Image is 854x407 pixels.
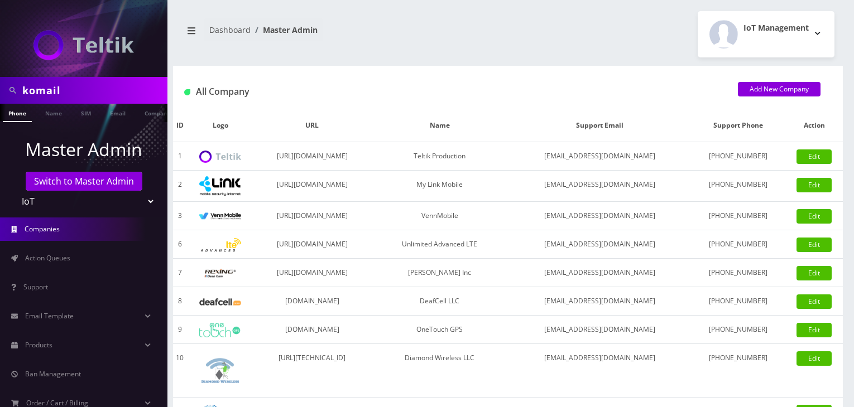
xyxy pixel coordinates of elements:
td: DeafCell LLC [370,287,510,316]
td: [PHONE_NUMBER] [690,287,786,316]
li: Master Admin [251,24,318,36]
td: [PERSON_NAME] Inc [370,259,510,287]
img: VennMobile [199,212,241,220]
td: [URL][DOMAIN_NAME] [255,230,370,259]
th: URL [255,109,370,142]
a: Add New Company [738,82,821,96]
td: [PHONE_NUMBER] [690,230,786,259]
span: Action Queues [25,253,70,263]
td: [PHONE_NUMBER] [690,344,786,398]
img: Unlimited Advanced LTE [199,238,241,252]
td: 10 [173,344,186,398]
td: [URL][DOMAIN_NAME] [255,171,370,202]
h2: IoT Management [743,23,809,33]
img: Rexing Inc [199,268,241,279]
a: Name [40,104,68,121]
td: 2 [173,171,186,202]
a: Edit [797,294,832,309]
td: [URL][DOMAIN_NAME] [255,142,370,171]
th: Support Phone [690,109,786,142]
button: IoT Management [698,11,834,57]
a: Edit [797,351,832,366]
td: 7 [173,259,186,287]
td: 9 [173,316,186,344]
a: Edit [797,149,832,164]
th: Logo [186,109,255,142]
img: DeafCell LLC [199,298,241,306]
td: Teltik Production [370,142,510,171]
th: Name [370,109,510,142]
a: Edit [797,238,832,252]
td: [EMAIL_ADDRESS][DOMAIN_NAME] [510,344,690,398]
th: Support Email [510,109,690,142]
a: Dashboard [209,25,251,35]
img: Diamond Wireless LLC [199,350,241,391]
nav: breadcrumb [181,18,500,50]
a: Edit [797,178,832,192]
a: SIM [75,104,97,121]
img: Teltik Production [199,151,241,163]
a: Phone [3,104,32,122]
td: Unlimited Advanced LTE [370,230,510,259]
td: [EMAIL_ADDRESS][DOMAIN_NAME] [510,230,690,259]
td: 8 [173,287,186,316]
td: [EMAIL_ADDRESS][DOMAIN_NAME] [510,259,690,287]
span: Support [23,282,48,292]
img: OneTouch GPS [199,323,241,337]
td: [URL][DOMAIN_NAME] [255,259,370,287]
a: Email [104,104,131,121]
a: Edit [797,209,832,224]
td: 3 [173,202,186,230]
span: Ban Management [25,369,81,379]
td: [PHONE_NUMBER] [690,202,786,230]
td: 1 [173,142,186,171]
td: [PHONE_NUMBER] [690,142,786,171]
th: ID [173,109,186,142]
th: Action [785,109,843,142]
td: Diamond Wireless LLC [370,344,510,398]
a: Edit [797,323,832,337]
td: [PHONE_NUMBER] [690,259,786,287]
span: Products [25,340,52,350]
span: Email Template [25,311,74,321]
td: OneTouch GPS [370,316,510,344]
td: [EMAIL_ADDRESS][DOMAIN_NAME] [510,202,690,230]
td: [DOMAIN_NAME] [255,316,370,344]
img: IoT [33,30,134,60]
img: All Company [184,89,190,95]
td: [URL][TECHNICAL_ID] [255,344,370,398]
td: 6 [173,230,186,259]
img: My Link Mobile [199,176,241,196]
td: [URL][DOMAIN_NAME] [255,202,370,230]
td: [EMAIL_ADDRESS][DOMAIN_NAME] [510,287,690,316]
td: [PHONE_NUMBER] [690,316,786,344]
input: Search in Company [22,80,165,101]
td: VennMobile [370,202,510,230]
td: My Link Mobile [370,171,510,202]
td: [EMAIL_ADDRESS][DOMAIN_NAME] [510,171,690,202]
span: Companies [25,224,60,234]
a: Switch to Master Admin [26,172,142,191]
td: [DOMAIN_NAME] [255,287,370,316]
td: [EMAIL_ADDRESS][DOMAIN_NAME] [510,316,690,344]
a: Company [139,104,176,121]
td: [PHONE_NUMBER] [690,171,786,202]
h1: All Company [184,86,721,97]
a: Edit [797,266,832,280]
td: [EMAIL_ADDRESS][DOMAIN_NAME] [510,142,690,171]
